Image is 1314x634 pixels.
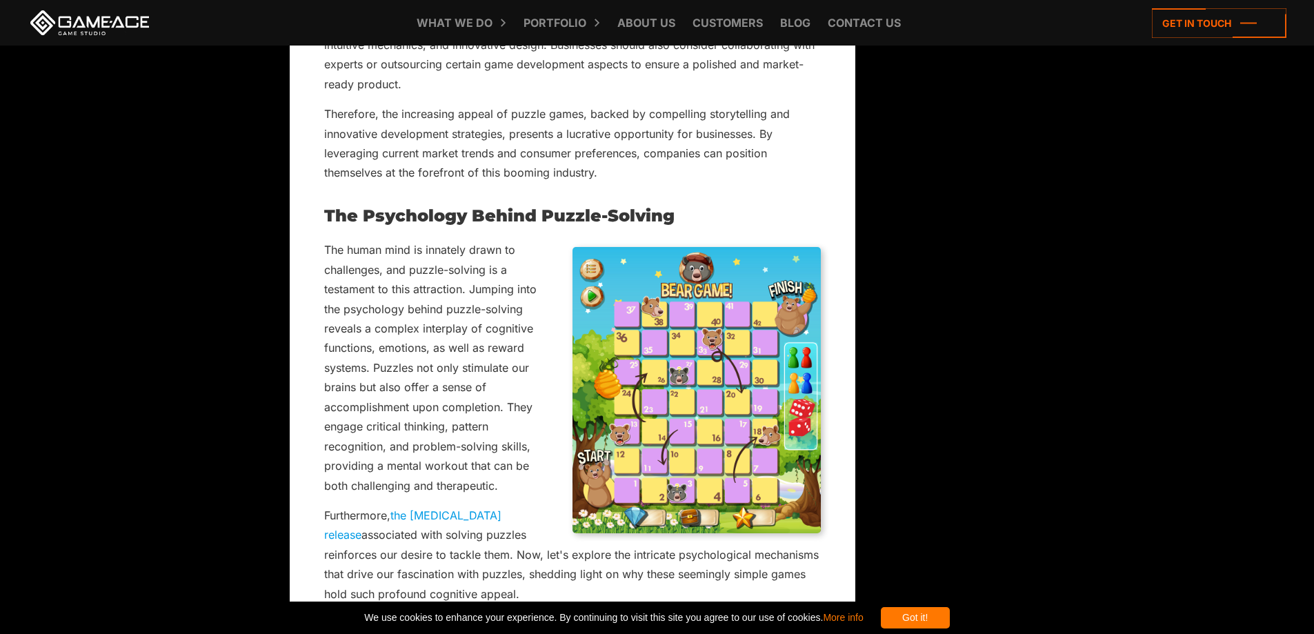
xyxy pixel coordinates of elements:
[1152,8,1286,38] a: Get in touch
[324,506,821,604] p: Furthermore, associated with solving puzzles reinforces our desire to tackle them. Now, let's exp...
[881,607,950,628] div: Got it!
[364,607,863,628] span: We use cookies to enhance your experience. By continuing to visit this site you agree to our use ...
[324,240,821,495] p: The human mind is innately drawn to challenges, and puzzle-solving is a testament to this attract...
[324,508,501,542] a: the [MEDICAL_DATA] release
[324,207,821,225] h2: The Psychology Behind Puzzle-Solving
[324,104,821,183] p: Therefore, the increasing appeal of puzzle games, backed by compelling storytelling and innovativ...
[823,612,863,623] a: More info
[573,247,821,533] img: Puzzle game example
